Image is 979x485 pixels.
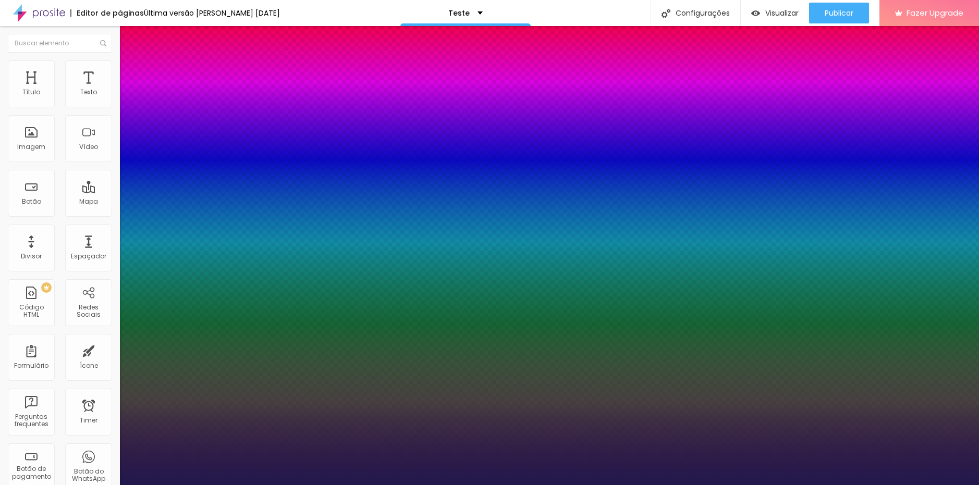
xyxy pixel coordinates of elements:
[10,413,52,428] div: Perguntas frequentes
[8,34,112,53] input: Buscar elemento
[71,253,106,260] div: Espaçador
[80,362,98,369] div: Ícone
[22,89,40,96] div: Título
[68,304,109,319] div: Redes Sociais
[21,253,42,260] div: Divisor
[765,9,799,17] span: Visualizar
[22,198,41,205] div: Botão
[144,9,280,17] div: Última versão [PERSON_NAME] [DATE]
[17,143,45,151] div: Imagem
[741,3,809,23] button: Visualizar
[809,3,869,23] button: Publicar
[10,304,52,319] div: Código HTML
[10,465,52,480] div: Botão de pagamento
[100,40,106,46] img: Icone
[80,89,97,96] div: Texto
[70,9,144,17] div: Editor de páginas
[448,9,470,17] p: Teste
[79,143,98,151] div: Vídeo
[751,9,760,18] img: view-1.svg
[662,9,670,18] img: Icone
[68,468,109,483] div: Botão do WhatsApp
[907,8,963,17] span: Fazer Upgrade
[14,362,48,369] div: Formulário
[79,198,98,205] div: Mapa
[825,9,853,17] span: Publicar
[80,417,97,424] div: Timer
